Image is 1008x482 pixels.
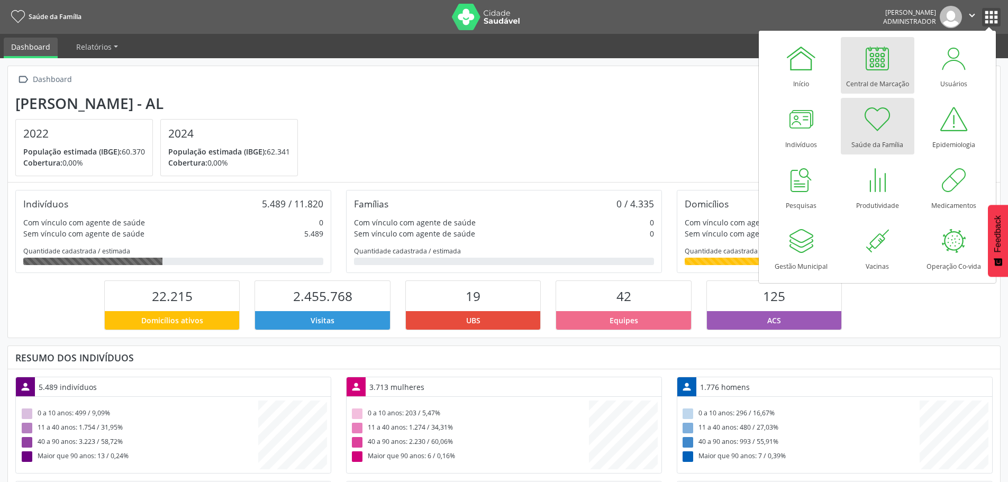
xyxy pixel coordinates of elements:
span: ACS [767,315,781,326]
a: Central de Marcação [841,37,914,94]
span: Visitas [311,315,334,326]
span: 125 [763,287,785,305]
p: 0,00% [168,157,290,168]
a: Gestão Municipal [765,220,838,276]
i: person [20,381,31,393]
span: UBS [466,315,480,326]
span: 42 [616,287,631,305]
span: 19 [466,287,480,305]
div: 40 a 90 anos: 2.230 / 60,06% [350,435,589,449]
a: Operação Co-vida [917,220,991,276]
span: Equipes [610,315,638,326]
span: Relatórios [76,42,112,52]
div: 40 a 90 anos: 3.223 / 58,72% [20,435,258,449]
h4: 2024 [168,127,290,140]
div: Dashboard [31,72,74,87]
div: 5.489 indivíduos [35,378,101,396]
a: Saúde da Família [841,98,914,154]
span: População estimada (IBGE): [168,147,267,157]
i:  [15,72,31,87]
i:  [966,10,978,21]
div: Maior que 90 anos: 6 / 0,16% [350,449,589,463]
span: 22.215 [152,287,193,305]
div: 5.489 [304,228,323,239]
a: Usuários [917,37,991,94]
span: Feedback [993,215,1003,252]
a: Indivíduos [765,98,838,154]
div: Domicílios [685,198,729,210]
a: Epidemiologia [917,98,991,154]
div: 0 [650,228,654,239]
span: Domicílios ativos [141,315,203,326]
div: Com vínculo com agente de saúde [685,217,806,228]
div: 11 a 40 anos: 480 / 27,03% [681,421,920,435]
img: img [940,6,962,28]
a: Saúde da Família [7,8,81,25]
div: Indivíduos [23,198,68,210]
div: Maior que 90 anos: 7 / 0,39% [681,449,920,463]
div: Quantidade cadastrada / estimada [354,247,654,256]
div: Quantidade cadastrada / estimada [23,247,323,256]
div: 0 / 4.335 [616,198,654,210]
div: Com vínculo com agente de saúde [354,217,476,228]
div: Com vínculo com agente de saúde [23,217,145,228]
div: 0 a 10 anos: 296 / 16,67% [681,406,920,421]
div: 40 a 90 anos: 993 / 55,91% [681,435,920,449]
a: Produtividade [841,159,914,215]
div: 0 a 10 anos: 203 / 5,47% [350,406,589,421]
span: Administrador [883,17,936,26]
div: 0 [650,217,654,228]
div: Quantidade cadastrada / estimada [685,247,985,256]
span: Cobertura: [168,158,207,168]
a: Pesquisas [765,159,838,215]
i: person [350,381,362,393]
div: Resumo dos indivíduos [15,352,993,363]
a: Medicamentos [917,159,991,215]
div: Sem vínculo com agente de saúde [23,228,144,239]
p: 62.341 [168,146,290,157]
div: Famílias [354,198,388,210]
div: 11 a 40 anos: 1.274 / 34,31% [350,421,589,435]
div: Sem vínculo com agente de saúde [354,228,475,239]
a: Relatórios [69,38,125,56]
a:  Dashboard [15,72,74,87]
button: Feedback - Mostrar pesquisa [988,205,1008,277]
button: apps [982,8,1001,26]
a: Dashboard [4,38,58,58]
p: 60.370 [23,146,145,157]
span: Cobertura: [23,158,62,168]
i: person [681,381,693,393]
a: Início [765,37,838,94]
a: Vacinas [841,220,914,276]
span: 2.455.768 [293,287,352,305]
div: 3.713 mulheres [366,378,428,396]
div: [PERSON_NAME] [883,8,936,17]
p: 0,00% [23,157,145,168]
div: 11 a 40 anos: 1.754 / 31,95% [20,421,258,435]
div: 5.489 / 11.820 [262,198,323,210]
div: 0 a 10 anos: 499 / 9,09% [20,406,258,421]
div: 1.776 homens [696,378,753,396]
div: [PERSON_NAME] - AL [15,95,305,112]
div: 0 [319,217,323,228]
div: Sem vínculo com agente de saúde [685,228,806,239]
span: Saúde da Família [29,12,81,21]
button:  [962,6,982,28]
span: População estimada (IBGE): [23,147,122,157]
h4: 2022 [23,127,145,140]
div: Maior que 90 anos: 13 / 0,24% [20,449,258,463]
